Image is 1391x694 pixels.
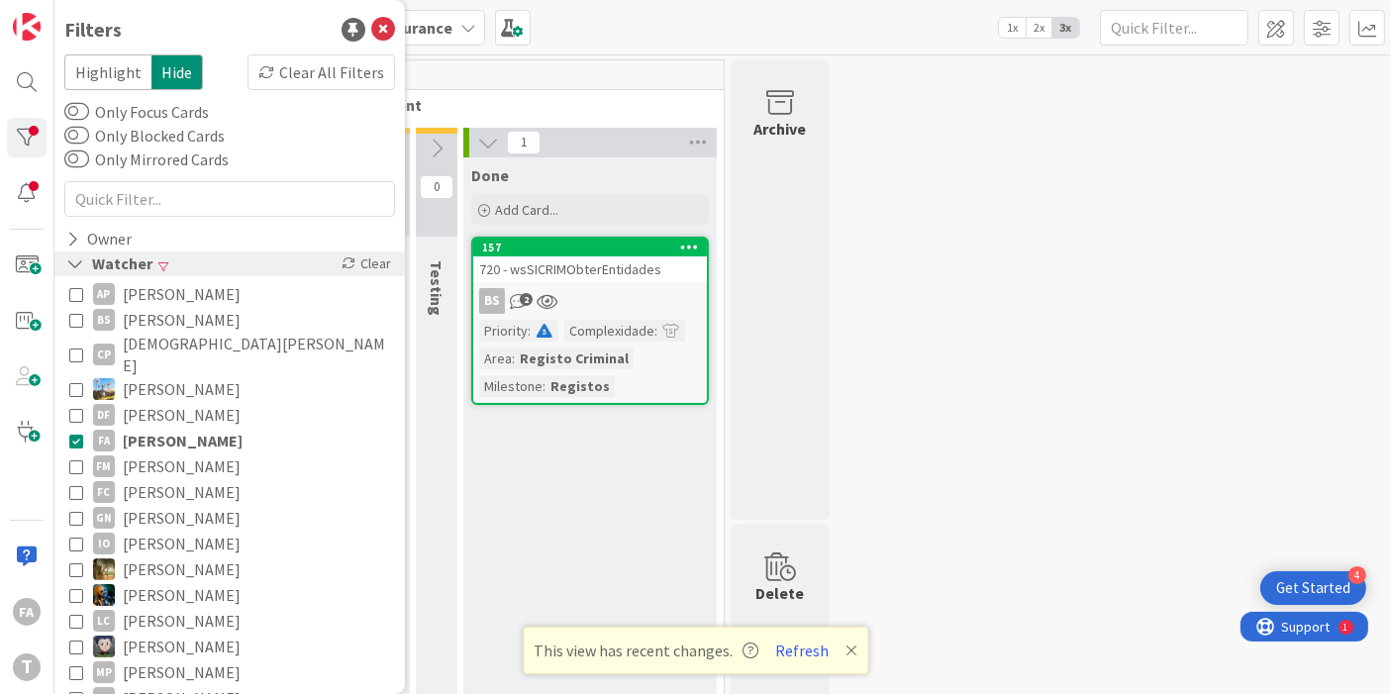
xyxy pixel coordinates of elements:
[93,507,115,529] div: GN
[479,288,505,314] div: BS
[93,344,115,365] div: CP
[69,479,390,505] button: FC [PERSON_NAME]
[479,347,512,369] div: Area
[512,347,515,369] span: :
[69,505,390,531] button: GN [PERSON_NAME]
[93,558,115,580] img: JC
[93,404,115,426] div: DF
[13,653,41,681] div: T
[546,375,615,397] div: Registos
[93,584,115,606] img: JC
[123,531,241,556] span: [PERSON_NAME]
[123,634,241,659] span: [PERSON_NAME]
[248,54,395,90] div: Clear All Filters
[151,54,203,90] span: Hide
[93,661,115,683] div: MP
[123,307,241,333] span: [PERSON_NAME]
[69,582,390,608] button: JC [PERSON_NAME]
[64,126,89,146] button: Only Blocked Cards
[69,531,390,556] button: IO [PERSON_NAME]
[93,481,115,503] div: FC
[123,505,241,531] span: [PERSON_NAME]
[64,149,89,169] button: Only Mirrored Cards
[13,598,41,626] div: FA
[507,131,541,154] span: 1
[64,124,225,148] label: Only Blocked Cards
[69,453,390,479] button: FM [PERSON_NAME]
[528,320,531,342] span: :
[123,582,241,608] span: [PERSON_NAME]
[93,430,115,451] div: FA
[756,581,805,605] div: Delete
[123,659,241,685] span: [PERSON_NAME]
[69,376,390,402] button: DG [PERSON_NAME]
[495,201,558,219] span: Add Card...
[515,347,634,369] div: Registo Criminal
[338,251,395,276] div: Clear
[103,8,108,24] div: 1
[93,309,115,331] div: BS
[471,237,709,405] a: 157720 - wsSICRIMObterEntidadesBSPriority:Complexidade:Area:Registo CriminalMilestone:Registos
[520,293,533,306] span: 2
[471,165,509,185] span: Done
[768,638,836,663] button: Refresh
[479,375,543,397] div: Milestone
[64,100,209,124] label: Only Focus Cards
[69,428,390,453] button: FA [PERSON_NAME]
[93,283,115,305] div: AP
[93,610,115,632] div: LC
[64,181,395,217] input: Quick Filter...
[123,281,241,307] span: [PERSON_NAME]
[1260,571,1366,605] div: Open Get Started checklist, remaining modules: 4
[64,227,134,251] div: Owner
[123,376,241,402] span: [PERSON_NAME]
[473,288,707,314] div: BS
[13,13,41,41] img: Visit kanbanzone.com
[123,608,241,634] span: [PERSON_NAME]
[64,148,229,171] label: Only Mirrored Cards
[69,402,390,428] button: DF [PERSON_NAME]
[1052,18,1079,38] span: 3x
[999,18,1026,38] span: 1x
[93,636,115,657] img: LS
[123,453,241,479] span: [PERSON_NAME]
[69,634,390,659] button: LS [PERSON_NAME]
[427,260,447,316] span: Testing
[564,320,654,342] div: Complexidade
[42,3,90,27] span: Support
[69,281,390,307] button: AP [PERSON_NAME]
[123,428,243,453] span: [PERSON_NAME]
[64,102,89,122] button: Only Focus Cards
[1348,566,1366,584] div: 4
[69,333,390,376] button: CP [DEMOGRAPHIC_DATA][PERSON_NAME]
[93,533,115,554] div: IO
[543,375,546,397] span: :
[1026,18,1052,38] span: 2x
[64,251,154,276] div: Watcher
[473,239,707,256] div: 157
[123,402,241,428] span: [PERSON_NAME]
[654,320,657,342] span: :
[123,479,241,505] span: [PERSON_NAME]
[473,239,707,282] div: 157720 - wsSICRIMObterEntidades
[1100,10,1248,46] input: Quick Filter...
[420,175,453,199] span: 0
[1276,578,1350,598] div: Get Started
[93,378,115,400] img: DG
[69,556,390,582] button: JC [PERSON_NAME]
[64,54,151,90] span: Highlight
[93,455,115,477] div: FM
[69,608,390,634] button: LC [PERSON_NAME]
[534,639,758,662] span: This view has recent changes.
[479,320,528,342] div: Priority
[69,659,390,685] button: MP [PERSON_NAME]
[69,307,390,333] button: BS [PERSON_NAME]
[123,556,241,582] span: [PERSON_NAME]
[64,15,122,45] div: Filters
[754,117,807,141] div: Archive
[473,256,707,282] div: 720 - wsSICRIMObterEntidades
[482,241,707,254] div: 157
[123,333,390,376] span: [DEMOGRAPHIC_DATA][PERSON_NAME]
[324,95,699,115] span: Development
